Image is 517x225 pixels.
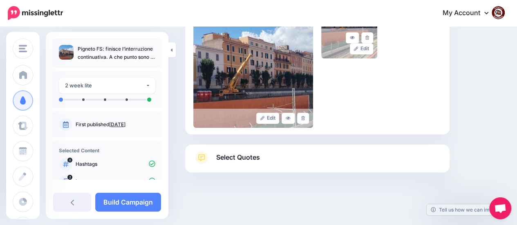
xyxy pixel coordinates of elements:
[350,43,373,54] a: Edit
[59,78,155,94] button: 2 week lite
[434,3,505,23] a: My Account
[76,178,155,185] p: Images
[256,113,280,124] a: Edit
[109,121,125,127] a: [DATE]
[65,81,145,90] div: 2 week lite
[427,204,507,215] a: Tell us how we can improve
[216,152,260,163] span: Select Quotes
[78,45,155,61] p: Pigneto FS: finisce l’interruzione continuativa. A che punto sono i lavori
[19,45,27,52] img: menu.png
[67,158,72,163] span: 0
[8,6,63,20] img: Missinglettr
[76,160,155,168] p: Hashtags
[193,151,441,172] a: Select Quotes
[59,45,74,60] img: d9975add012af5e56ef354ebf6c277c6_thumb.jpg
[67,175,72,180] span: 2
[489,197,511,219] div: Aprire la chat
[76,121,155,128] p: First published
[59,147,155,154] h4: Selected Content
